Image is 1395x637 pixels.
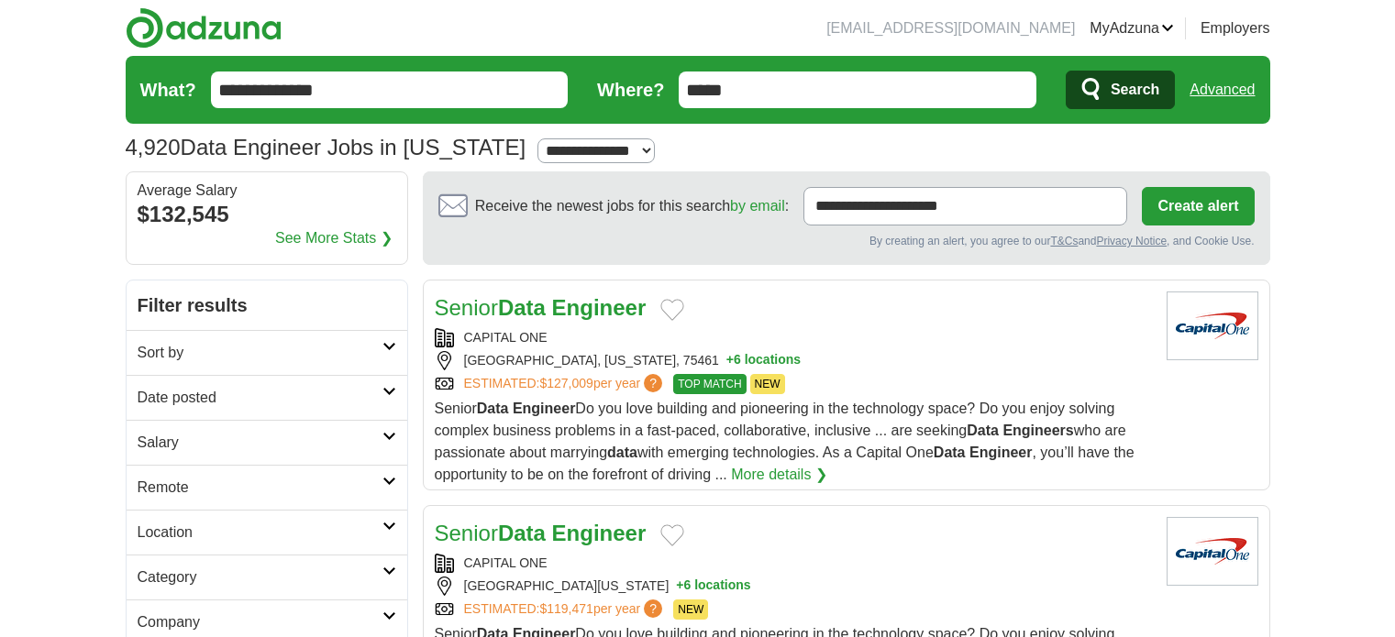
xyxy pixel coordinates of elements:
a: SeniorData Engineer [435,521,647,545]
a: Salary [127,420,407,465]
a: Advanced [1190,71,1255,108]
span: ? [644,374,662,392]
a: Privacy Notice [1096,235,1167,247]
a: Remote [127,465,407,510]
a: CAPITAL ONE [464,555,548,570]
span: Search [1111,71,1159,108]
span: NEW [750,374,785,394]
button: +6 locations [726,351,801,370]
span: + [676,577,683,596]
a: T&Cs [1050,235,1078,247]
h2: Location [138,522,382,544]
div: [GEOGRAPHIC_DATA][US_STATE] [435,577,1152,596]
div: By creating an alert, you agree to our and , and Cookie Use. [438,233,1255,249]
h2: Filter results [127,280,407,330]
strong: Engineer [969,445,1032,460]
button: Add to favorite jobs [660,299,684,321]
a: Sort by [127,330,407,375]
h2: Company [138,611,382,633]
button: +6 locations [676,577,750,596]
h2: Date posted [138,387,382,409]
div: [GEOGRAPHIC_DATA], [US_STATE], 75461 [435,351,1152,370]
li: [EMAIL_ADDRESS][DOMAIN_NAME] [826,17,1075,39]
strong: Engineer [552,521,647,545]
a: Employers [1201,17,1270,39]
span: TOP MATCH [673,374,746,394]
strong: Data [498,521,546,545]
strong: Engineers [1002,423,1073,438]
label: Where? [597,76,664,104]
span: Receive the newest jobs for this search : [475,195,789,217]
a: SeniorData Engineer [435,295,647,320]
h2: Salary [138,432,382,454]
strong: Engineer [513,401,575,416]
a: CAPITAL ONE [464,330,548,345]
a: by email [730,198,785,214]
div: Average Salary [138,183,396,198]
strong: Data [934,445,966,460]
strong: Data [967,423,999,438]
h2: Category [138,566,382,588]
strong: data [607,445,637,460]
span: NEW [673,599,708,620]
a: See More Stats ❯ [275,227,393,249]
span: ? [644,599,662,618]
img: Capital One logo [1167,517,1258,586]
label: What? [140,76,196,104]
span: $119,471 [539,601,592,616]
strong: Engineer [552,295,647,320]
button: Add to favorite jobs [660,524,684,546]
img: Adzuna logo [126,7,282,49]
h2: Sort by [138,342,382,364]
span: 4,920 [126,131,181,164]
a: Category [127,555,407,599]
a: Date posted [127,375,407,420]
a: ESTIMATED:$119,471per year? [464,599,667,620]
a: ESTIMATED:$127,009per year? [464,374,667,394]
a: More details ❯ [731,464,827,486]
span: Senior Do you love building and pioneering in the technology space? Do you enjoy solving complex ... [435,401,1135,482]
h2: Remote [138,477,382,499]
img: Capital One logo [1167,291,1258,360]
h1: Data Engineer Jobs in [US_STATE] [126,135,526,159]
button: Search [1066,71,1175,109]
span: + [726,351,734,370]
button: Create alert [1142,187,1254,225]
div: $132,545 [138,198,396,231]
span: $127,009 [539,376,592,390]
a: MyAdzuna [1090,17,1174,39]
a: Location [127,510,407,555]
strong: Data [498,295,546,320]
strong: Data [477,401,509,416]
